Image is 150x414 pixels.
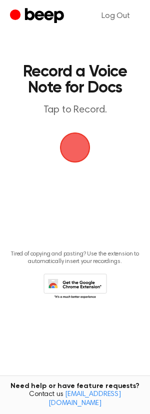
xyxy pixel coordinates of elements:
p: Tired of copying and pasting? Use the extension to automatically insert your recordings. [8,250,142,265]
img: Beep Logo [60,132,90,162]
h1: Record a Voice Note for Docs [18,64,132,96]
a: [EMAIL_ADDRESS][DOMAIN_NAME] [48,391,121,407]
span: Contact us [6,390,144,408]
a: Log Out [91,4,140,28]
a: Beep [10,6,66,26]
p: Tap to Record. [18,104,132,116]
